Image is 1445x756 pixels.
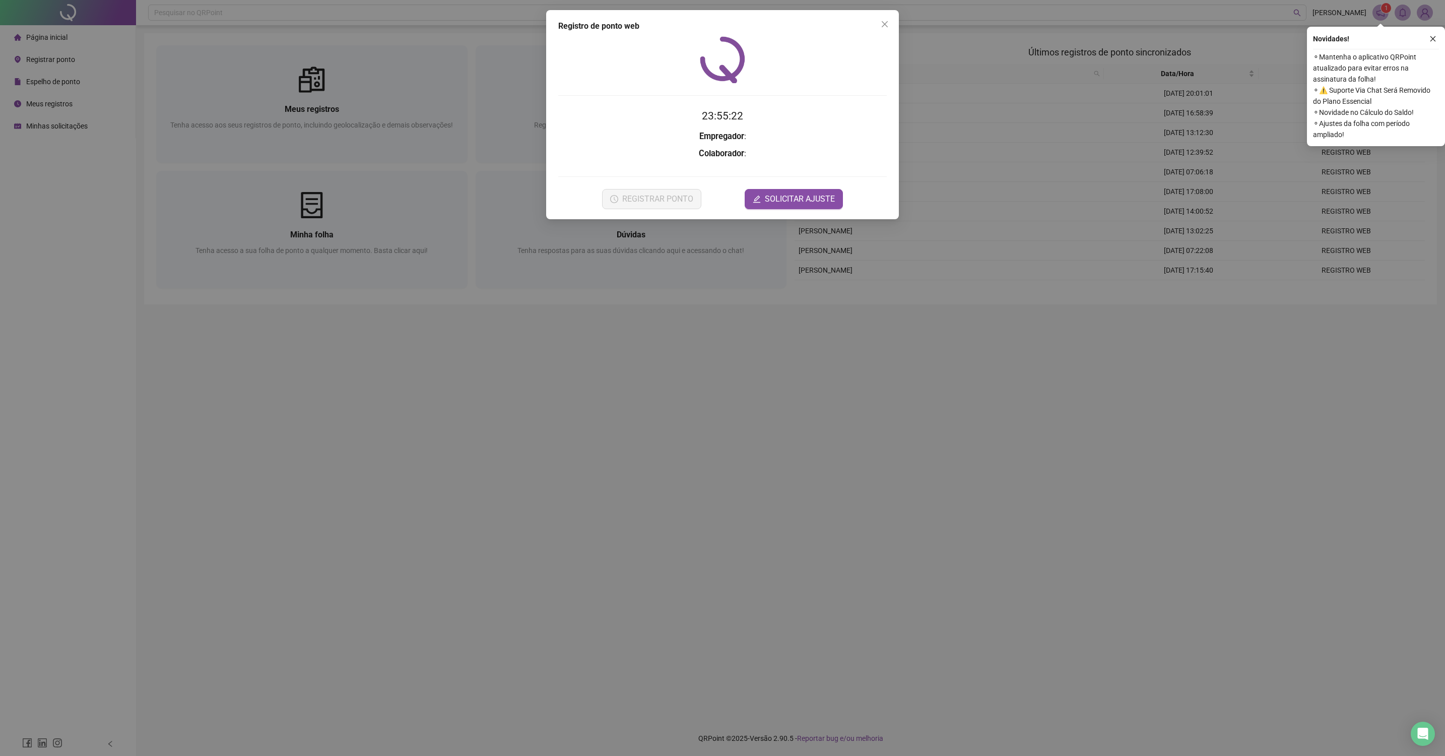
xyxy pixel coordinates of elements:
[558,20,887,32] div: Registro de ponto web
[1313,85,1439,107] span: ⚬ ⚠️ Suporte Via Chat Será Removido do Plano Essencial
[558,147,887,160] h3: :
[1313,33,1349,44] span: Novidades !
[558,130,887,143] h3: :
[753,195,761,203] span: edit
[602,189,701,209] button: REGISTRAR PONTO
[877,16,893,32] button: Close
[1313,118,1439,140] span: ⚬ Ajustes da folha com período ampliado!
[745,189,843,209] button: editSOLICITAR AJUSTE
[765,193,835,205] span: SOLICITAR AJUSTE
[700,36,745,83] img: QRPoint
[881,20,889,28] span: close
[702,110,743,122] time: 23:55:22
[1411,722,1435,746] div: Open Intercom Messenger
[699,149,744,158] strong: Colaborador
[1429,35,1436,42] span: close
[1313,51,1439,85] span: ⚬ Mantenha o aplicativo QRPoint atualizado para evitar erros na assinatura da folha!
[1313,107,1439,118] span: ⚬ Novidade no Cálculo do Saldo!
[699,132,744,141] strong: Empregador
